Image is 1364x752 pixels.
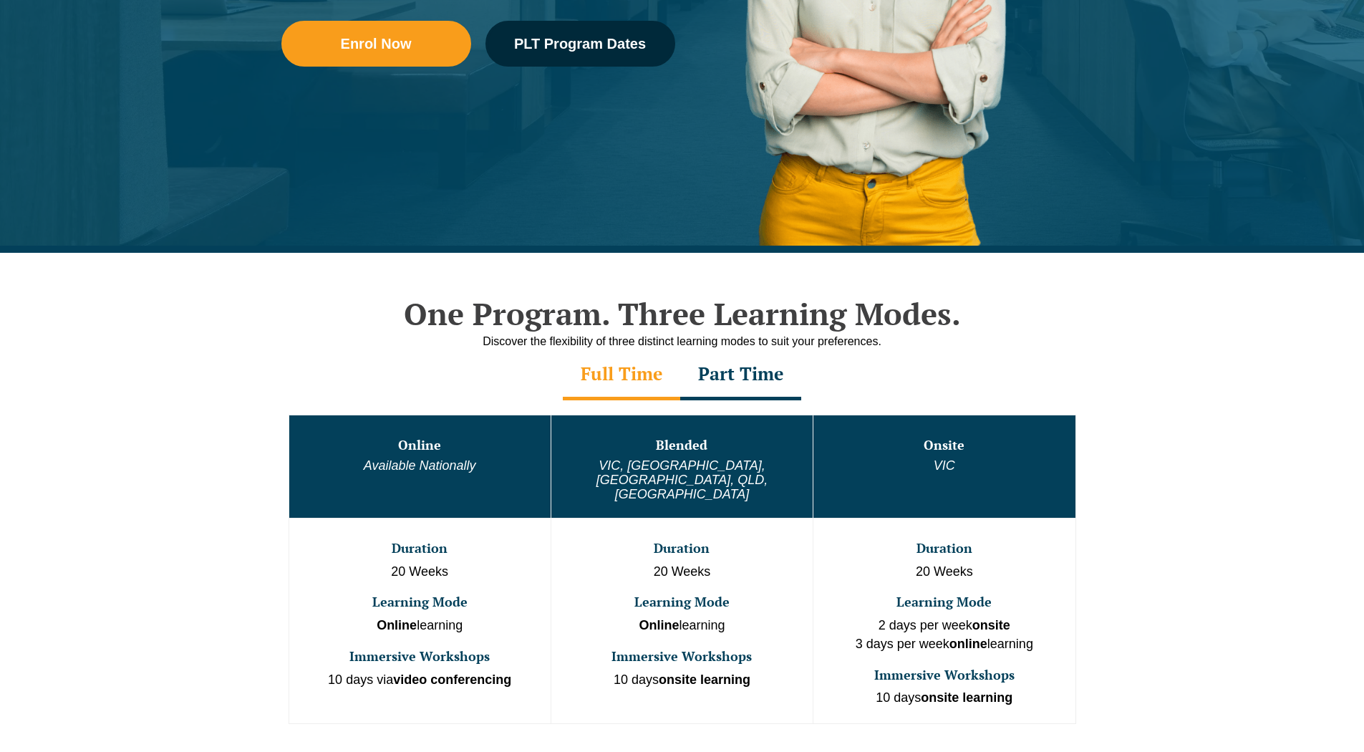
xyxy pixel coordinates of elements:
strong: Online [377,618,417,632]
em: Available Nationally [364,458,476,473]
h3: Duration [553,541,811,556]
em: VIC, [GEOGRAPHIC_DATA], [GEOGRAPHIC_DATA], QLD, [GEOGRAPHIC_DATA] [596,458,768,501]
em: VIC [934,458,955,473]
h3: Duration [291,541,549,556]
p: learning [291,617,549,635]
h3: Immersive Workshops [815,668,1073,683]
p: 20 Weeks [553,563,811,582]
p: 20 Weeks [815,563,1073,582]
h3: Duration [815,541,1073,556]
h3: Onsite [815,438,1073,453]
h2: One Program. Three Learning Modes. [274,296,1090,332]
h3: Immersive Workshops [291,650,549,664]
h3: Learning Mode [553,595,811,609]
h3: Blended [553,438,811,453]
h3: Learning Mode [815,595,1073,609]
h3: Online [291,438,549,453]
p: 10 days via [291,671,549,690]
p: 10 days [553,671,811,690]
strong: onsite learning [659,673,750,687]
h3: Learning Mode [291,595,549,609]
div: Full Time [563,350,680,400]
strong: Online [639,618,679,632]
p: 20 Weeks [291,563,549,582]
div: Discover the flexibility of three distinct learning modes to suit your preferences. [274,332,1090,350]
strong: online [949,637,987,651]
p: learning [553,617,811,635]
p: 10 days [815,689,1073,708]
strong: onsite [972,618,1010,632]
p: 2 days per week 3 days per week learning [815,617,1073,653]
div: Part Time [680,350,801,400]
strong: onsite learning [921,690,1012,705]
strong: video conferencing [393,673,511,687]
h3: Immersive Workshops [553,650,811,664]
